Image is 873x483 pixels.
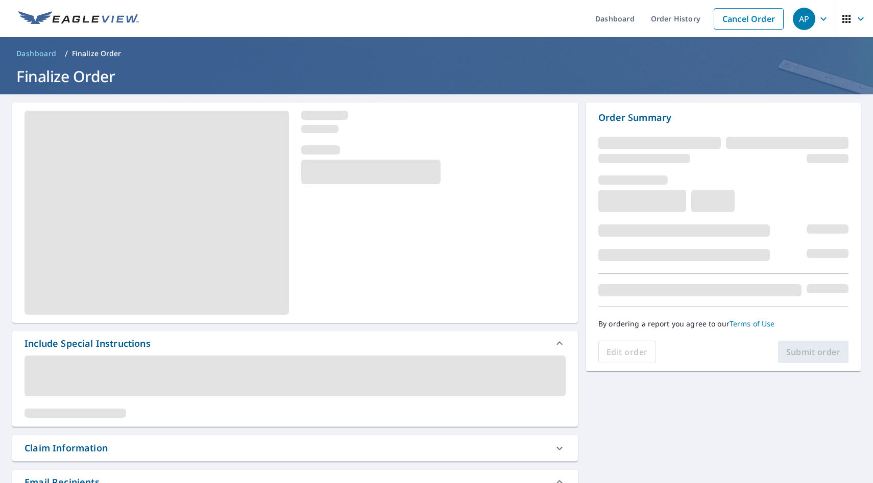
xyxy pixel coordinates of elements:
[598,111,848,124] p: Order Summary
[598,319,848,328] p: By ordering a report you agree to our
[12,331,578,355] div: Include Special Instructions
[793,8,815,30] div: AP
[714,8,784,30] a: Cancel Order
[25,441,108,455] div: Claim Information
[12,45,861,62] nav: breadcrumb
[12,435,578,461] div: Claim Information
[65,47,68,60] li: /
[730,319,775,328] a: Terms of Use
[12,45,61,62] a: Dashboard
[16,48,57,59] span: Dashboard
[12,66,861,87] h1: Finalize Order
[72,48,122,59] p: Finalize Order
[18,11,139,27] img: EV Logo
[25,337,151,350] div: Include Special Instructions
